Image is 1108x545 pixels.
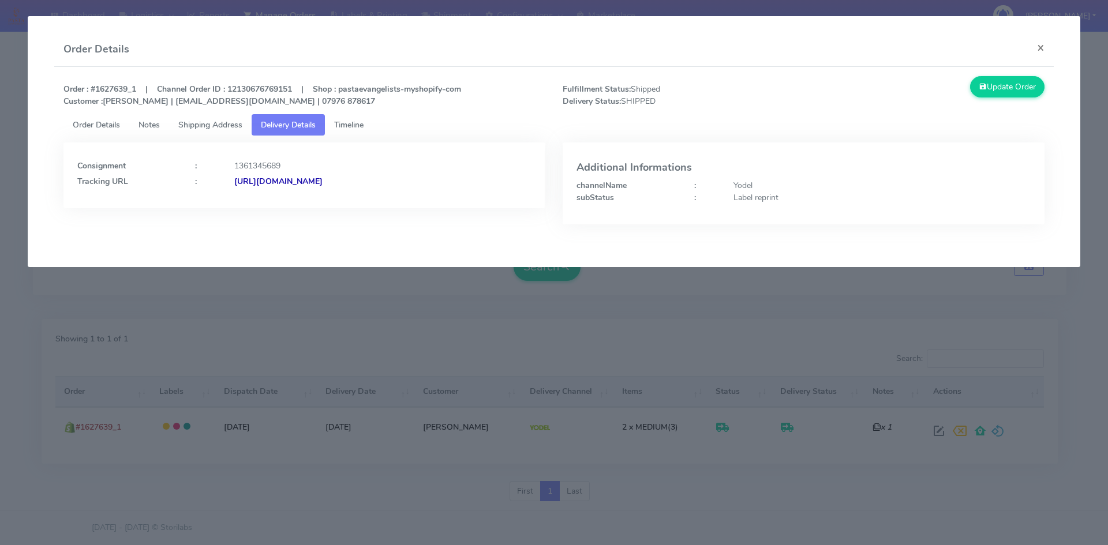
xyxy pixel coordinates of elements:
strong: channelName [577,180,627,191]
strong: [URL][DOMAIN_NAME] [234,176,323,187]
strong: Order : #1627639_1 | Channel Order ID : 12130676769151 | Shop : pastaevangelists-myshopify-com [P... [63,84,461,107]
ul: Tabs [63,114,1045,136]
strong: : [694,192,696,203]
strong: Customer : [63,96,103,107]
strong: Delivery Status: [563,96,621,107]
span: Shipped SHIPPED [554,83,804,107]
div: 1361345689 [226,160,540,172]
button: Close [1028,32,1054,63]
h4: Additional Informations [577,162,1031,174]
strong: : [195,176,197,187]
strong: : [195,160,197,171]
strong: Fulfillment Status: [563,84,631,95]
span: Notes [138,119,160,130]
strong: : [694,180,696,191]
div: Yodel [725,179,1039,191]
span: Delivery Details [261,119,316,130]
div: Label reprint [725,191,1039,204]
button: Update Order [970,76,1045,97]
span: Shipping Address [178,119,242,130]
h4: Order Details [63,42,129,57]
strong: Tracking URL [77,176,128,187]
strong: Consignment [77,160,126,171]
span: Timeline [334,119,364,130]
span: Order Details [73,119,120,130]
strong: subStatus [577,192,614,203]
